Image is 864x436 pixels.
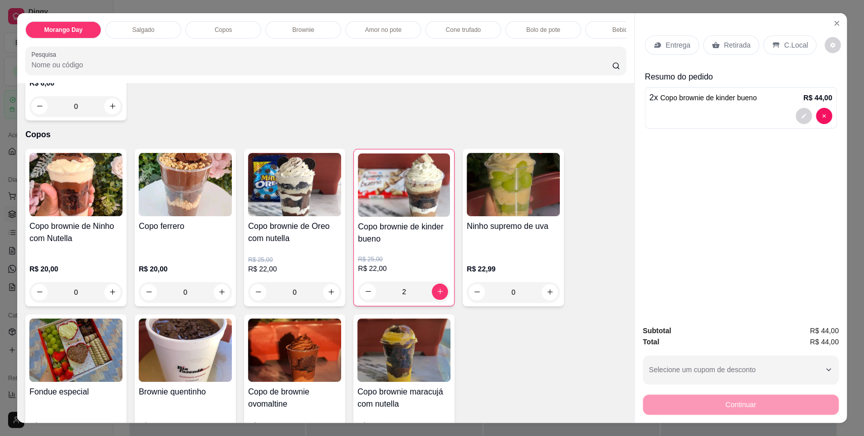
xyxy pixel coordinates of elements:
h4: Brownie quentinho [139,386,232,398]
p: Copos [215,26,232,34]
img: product-image [248,319,341,382]
p: R$ 22,00 [248,264,341,274]
strong: Total [643,338,659,346]
button: Selecione um cupom de desconto [643,355,839,384]
p: Brownie [292,26,314,34]
label: Pesquisa [31,50,60,59]
p: 2 x [649,92,757,104]
button: decrease-product-quantity [796,108,812,124]
span: R$ 44,00 [810,325,839,336]
button: increase-product-quantity [432,284,448,300]
button: increase-product-quantity [104,98,120,114]
p: Bolo de pote [526,26,560,34]
button: decrease-product-quantity [816,108,832,124]
p: Retirada [724,40,751,50]
img: product-image [357,319,450,382]
input: Pesquisa [31,60,612,70]
p: Entrega [666,40,690,50]
p: R$ 25,00 [248,256,341,264]
p: R$ 20,00 [248,420,341,430]
span: Copo brownie de kinder bueno [660,94,757,102]
button: increase-product-quantity [104,284,120,300]
p: R$ 6,00 [29,78,122,88]
p: R$ 44,00 [803,93,832,103]
h4: Fondue especial [29,386,122,398]
img: product-image [248,153,341,216]
h4: Copo brownie maracujá com nutella [357,386,450,410]
button: decrease-product-quantity [469,284,485,300]
button: increase-product-quantity [323,284,339,300]
button: decrease-product-quantity [31,98,48,114]
button: decrease-product-quantity [825,37,841,53]
p: R$ 25,00 [358,255,450,263]
button: decrease-product-quantity [360,284,376,300]
p: C.Local [784,40,808,50]
p: Cone trufado [445,26,480,34]
img: product-image [467,153,560,216]
span: R$ 44,00 [810,336,839,347]
button: decrease-product-quantity [31,284,48,300]
button: Close [829,15,845,31]
button: increase-product-quantity [214,284,230,300]
img: product-image [139,153,232,216]
p: R$ 22,99 [467,264,560,274]
p: Bebidas [612,26,634,34]
img: product-image [139,319,232,382]
img: product-image [358,153,450,217]
img: product-image [29,319,122,382]
h4: Ninho supremo de uva [467,220,560,232]
h4: Copo brownie de kinder bueno [358,221,450,245]
button: decrease-product-quantity [141,284,157,300]
img: product-image [29,153,122,216]
p: R$ 20,00 [29,264,122,274]
h4: Copo ferrero [139,220,232,232]
button: increase-product-quantity [542,284,558,300]
p: R$ 15,00 [139,420,232,430]
p: Amor no pote [365,26,401,34]
h4: Copo de brownie ovomaltine [248,386,341,410]
p: R$ 99,00 [29,420,122,430]
p: Salgado [132,26,154,34]
p: Copos [25,129,626,141]
p: R$ 22,00 [358,263,450,273]
strong: Subtotal [643,327,671,335]
p: Resumo do pedido [645,71,837,83]
h4: Copo brownie de Oreo com nutella [248,220,341,245]
h4: Copo brownie de Ninho com Nutella [29,220,122,245]
button: decrease-product-quantity [250,284,266,300]
p: R$ 22,00 [357,420,450,430]
p: R$ 20,00 [139,264,232,274]
p: Morango Day [44,26,83,34]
